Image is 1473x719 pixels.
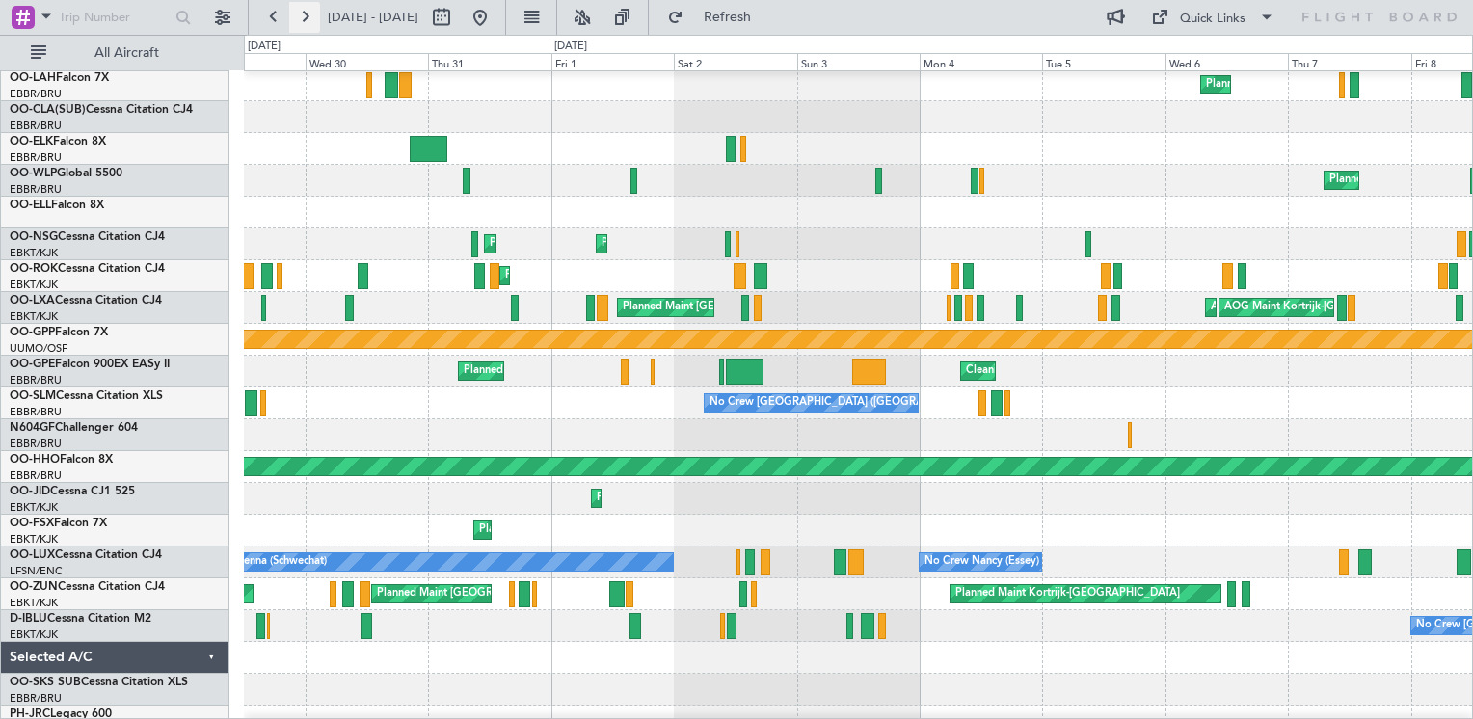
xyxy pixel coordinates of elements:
[797,53,920,70] div: Sun 3
[924,547,1039,576] div: No Crew Nancy (Essey)
[623,293,972,322] div: Planned Maint [GEOGRAPHIC_DATA] ([GEOGRAPHIC_DATA] National)
[10,486,50,497] span: OO-JID
[597,484,821,513] div: Planned Maint Kortrijk-[GEOGRAPHIC_DATA]
[10,613,151,625] a: D-IBLUCessna Citation M2
[10,119,62,133] a: EBBR/BRU
[10,564,63,578] a: LFSN/ENC
[10,359,55,370] span: OO-GPE
[10,104,193,116] a: OO-CLA(SUB)Cessna Citation CJ4
[10,422,55,434] span: N604GF
[10,405,62,419] a: EBBR/BRU
[1329,166,1468,195] div: Planned Maint Milan (Linate)
[10,581,58,593] span: OO-ZUN
[59,3,170,32] input: Trip Number
[10,309,58,324] a: EBKT/KJK
[710,388,1032,417] div: No Crew [GEOGRAPHIC_DATA] ([GEOGRAPHIC_DATA] National)
[10,200,104,211] a: OO-ELLFalcon 8X
[10,231,58,243] span: OO-NSG
[10,691,62,706] a: EBBR/BRU
[554,39,587,55] div: [DATE]
[955,579,1180,608] div: Planned Maint Kortrijk-[GEOGRAPHIC_DATA]
[10,295,162,306] a: OO-LXACessna Citation CJ4
[10,596,58,610] a: EBKT/KJK
[10,373,62,387] a: EBBR/BRU
[10,613,47,625] span: D-IBLU
[10,500,58,515] a: EBKT/KJK
[602,229,826,258] div: Planned Maint Kortrijk-[GEOGRAPHIC_DATA]
[10,200,51,211] span: OO-ELL
[1141,2,1284,33] button: Quick Links
[10,532,58,546] a: EBKT/KJK
[306,53,428,70] div: Wed 30
[10,341,67,356] a: UUMO/OSF
[428,53,550,70] div: Thu 31
[10,182,62,197] a: EBBR/BRU
[10,359,170,370] a: OO-GPEFalcon 900EX EASy II
[10,168,122,179] a: OO-WLPGlobal 5500
[10,549,162,561] a: OO-LUXCessna Citation CJ4
[966,357,1288,386] div: Cleaning [GEOGRAPHIC_DATA] ([GEOGRAPHIC_DATA] National)
[21,38,209,68] button: All Aircraft
[50,46,203,60] span: All Aircraft
[1165,53,1288,70] div: Wed 6
[10,390,56,402] span: OO-SLM
[10,390,163,402] a: OO-SLMCessna Citation XLS
[10,168,57,179] span: OO-WLP
[464,357,813,386] div: Planned Maint [GEOGRAPHIC_DATA] ([GEOGRAPHIC_DATA] National)
[10,104,86,116] span: OO-CLA(SUB)
[187,547,327,576] div: No Crew Vienna (Schwechat)
[687,11,768,24] span: Refresh
[505,261,730,290] div: Planned Maint Kortrijk-[GEOGRAPHIC_DATA]
[248,39,281,55] div: [DATE]
[658,2,774,33] button: Refresh
[10,677,81,688] span: OO-SKS SUB
[377,579,726,608] div: Planned Maint [GEOGRAPHIC_DATA] ([GEOGRAPHIC_DATA] National)
[10,454,60,466] span: OO-HHO
[328,9,418,26] span: [DATE] - [DATE]
[551,53,674,70] div: Fri 1
[10,72,109,84] a: OO-LAHFalcon 7X
[10,486,135,497] a: OO-JIDCessna CJ1 525
[1211,293,1421,322] div: AOG Maint Kortrijk-[GEOGRAPHIC_DATA]
[10,136,106,147] a: OO-ELKFalcon 8X
[10,72,56,84] span: OO-LAH
[674,53,796,70] div: Sat 2
[10,677,188,688] a: OO-SKS SUBCessna Citation XLS
[920,53,1042,70] div: Mon 4
[10,422,138,434] a: N604GFChallenger 604
[10,263,58,275] span: OO-ROK
[10,327,55,338] span: OO-GPP
[10,278,58,292] a: EBKT/KJK
[10,150,62,165] a: EBBR/BRU
[10,246,58,260] a: EBKT/KJK
[10,468,62,483] a: EBBR/BRU
[10,627,58,642] a: EBKT/KJK
[10,327,108,338] a: OO-GPPFalcon 7X
[182,53,305,70] div: Tue 29
[10,136,53,147] span: OO-ELK
[10,295,55,306] span: OO-LXA
[10,581,165,593] a: OO-ZUNCessna Citation CJ4
[10,518,54,529] span: OO-FSX
[10,263,165,275] a: OO-ROKCessna Citation CJ4
[490,229,714,258] div: Planned Maint Kortrijk-[GEOGRAPHIC_DATA]
[1288,53,1410,70] div: Thu 7
[10,549,55,561] span: OO-LUX
[1224,293,1434,322] div: AOG Maint Kortrijk-[GEOGRAPHIC_DATA]
[1042,53,1165,70] div: Tue 5
[10,518,107,529] a: OO-FSXFalcon 7X
[10,87,62,101] a: EBBR/BRU
[10,437,62,451] a: EBBR/BRU
[1180,10,1245,29] div: Quick Links
[10,231,165,243] a: OO-NSGCessna Citation CJ4
[479,516,704,545] div: Planned Maint Kortrijk-[GEOGRAPHIC_DATA]
[10,454,113,466] a: OO-HHOFalcon 8X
